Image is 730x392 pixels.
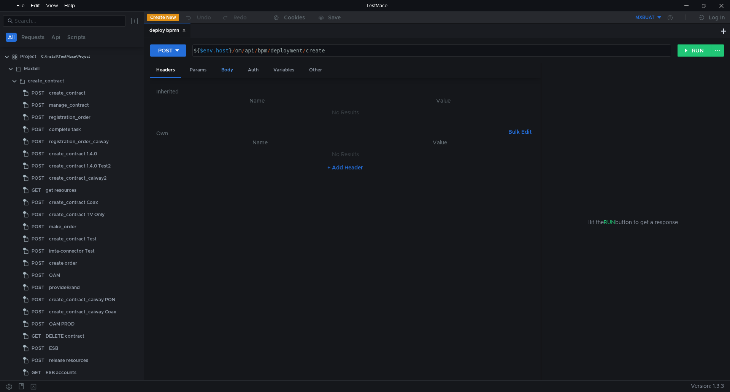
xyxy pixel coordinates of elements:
div: deploy bpmn [149,27,186,35]
th: Name [162,96,352,105]
span: POST [32,136,44,147]
div: Params [184,63,213,77]
span: POST [32,258,44,269]
span: GET [32,379,41,390]
div: create order [49,258,77,269]
div: provideBrand [49,282,80,293]
div: release resources [49,355,88,366]
div: Headers [150,63,181,78]
span: POST [32,306,44,318]
div: ESB [49,343,58,354]
div: make_order [49,221,76,232]
span: POST [32,233,44,245]
span: POST [32,270,44,281]
div: Auth [242,63,265,77]
div: create_contract 1.4.0 Test2 [49,160,111,172]
span: POST [32,87,44,99]
button: RUN [678,44,711,57]
div: registration_order [49,112,90,123]
span: POST [32,282,44,293]
button: Api [49,33,63,42]
div: create_contract [49,87,86,99]
div: MXBUAT [635,14,655,21]
div: get resources [46,185,76,196]
div: Cookies [284,13,305,22]
span: POST [32,112,44,123]
nz-embed-empty: No Results [332,151,359,158]
span: POST [32,160,44,172]
div: OAM [49,270,60,281]
button: Bulk Edit [505,127,535,136]
span: GET [32,185,41,196]
span: Hit the button to get a response [587,218,678,226]
span: GET [32,367,41,378]
div: manage_contract [49,100,89,111]
th: Value [352,138,528,147]
span: GET [32,330,41,342]
button: Scripts [65,33,88,42]
span: POST [32,245,44,257]
div: C:\Install\TestMace\Project [41,51,90,62]
button: Requests [19,33,47,42]
span: RUN [604,219,615,226]
span: POST [32,100,44,111]
span: POST [32,355,44,366]
input: Search... [14,17,121,25]
div: imta-connector Test [49,245,95,257]
button: MXBUAT [609,11,662,24]
div: Maxbill [24,63,40,74]
div: create_contract Coax [49,197,98,208]
button: POST [150,44,186,57]
span: POST [32,124,44,135]
div: POST [158,46,173,55]
div: create_contract 1.4.0 [49,148,97,160]
div: ESB accounts [46,367,76,378]
div: Undo [197,13,211,22]
span: Version: 1.3.3 [691,381,724,392]
div: Save [328,15,341,20]
div: OAM PROD [49,318,75,330]
div: create_contract [28,75,64,87]
div: Redo [233,13,247,22]
button: Undo [179,12,216,23]
div: complete task [49,124,81,135]
div: DELETE contract [46,330,84,342]
div: Log In [709,13,725,22]
h6: Own [156,129,505,138]
span: POST [32,318,44,330]
div: Body [215,63,239,77]
div: create_contract_caiway2 [49,172,106,184]
div: registration_order_caiway [49,136,109,147]
button: Redo [216,12,252,23]
div: create_contract_caiway Coax [49,306,116,318]
div: create_contract_caiway PON [49,294,115,305]
div: Project [20,51,36,62]
button: Create New [147,14,179,21]
div: ESB Copy [46,379,68,390]
nz-embed-empty: No Results [332,109,359,116]
button: + Add Header [324,163,366,172]
span: POST [32,172,44,184]
h6: Inherited [156,87,535,96]
span: POST [32,148,44,160]
span: POST [32,209,44,220]
span: POST [32,343,44,354]
th: Value [352,96,535,105]
div: create_contract Test [49,233,97,245]
span: POST [32,294,44,305]
div: Other [303,63,328,77]
th: Name [168,138,352,147]
span: POST [32,197,44,208]
button: All [6,33,17,42]
div: Variables [267,63,300,77]
div: create_contract TV Only [49,209,105,220]
span: POST [32,221,44,232]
